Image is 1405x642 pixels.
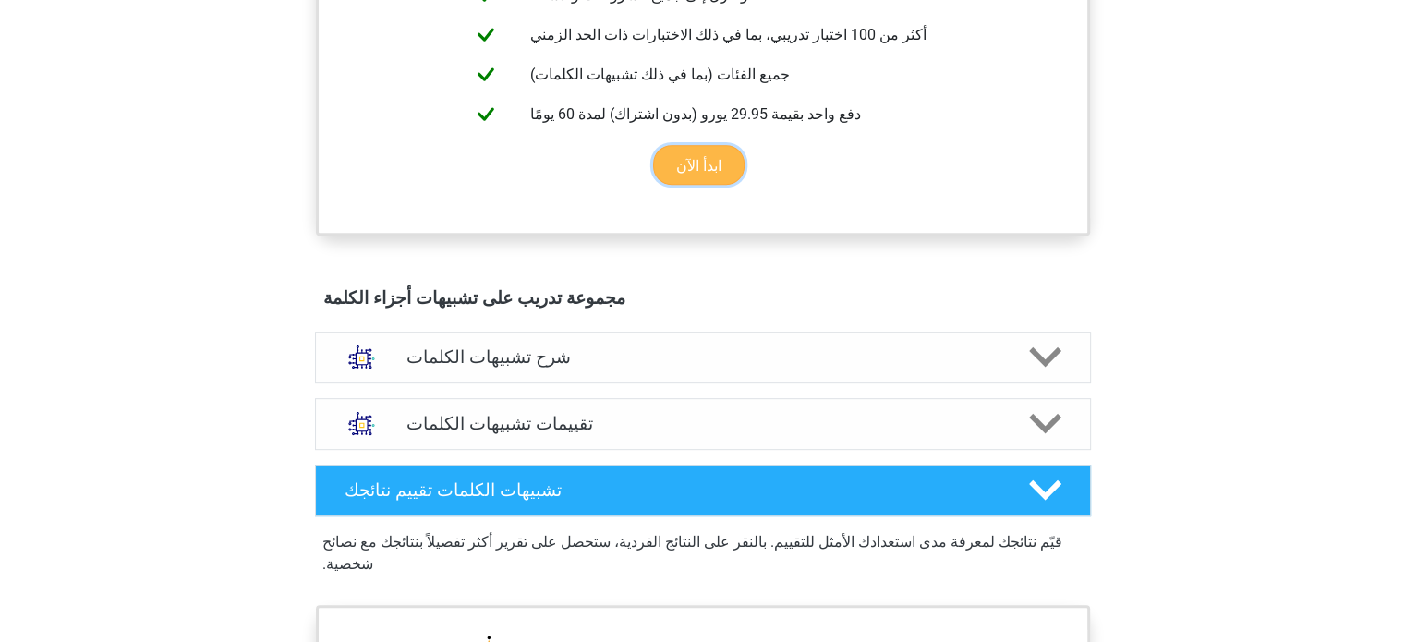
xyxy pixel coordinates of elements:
a: التقييمات تقييمات تشبيهات الكلمات [308,398,1098,450]
font: تقييمات تشبيهات الكلمات [406,413,593,434]
img: تفسيرات تشبيهات الكلمات [338,333,385,381]
a: تفسيرات شرح تشبيهات الكلمات [308,332,1098,383]
font: تشبيهات الكلمات تقييم نتائجك [345,479,562,501]
a: تشبيهات الكلمات تقييم نتائجك [308,465,1098,516]
font: قيّم نتائجك لمعرفة مدى استعدادك الأمثل للتقييم. بالنقر على النتائج الفردية، ستحصل على تقرير أكثر ... [322,533,1062,573]
img: تقييمات تشبيهات الكلمات [338,400,385,447]
a: ابدأ الآن [653,145,745,185]
font: شرح تشبيهات الكلمات [406,346,571,368]
font: مجموعة تدريب على تشبيهات أجزاء الكلمة [323,287,625,309]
